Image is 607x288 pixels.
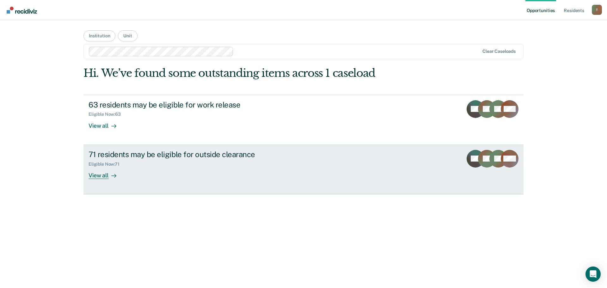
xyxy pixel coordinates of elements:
[7,7,37,14] img: Recidiviz
[89,100,310,109] div: 63 residents may be eligible for work release
[592,5,602,15] button: Profile dropdown button
[592,5,602,15] div: T
[83,95,524,145] a: 63 residents may be eligible for work releaseEligible Now:63View all
[89,117,124,129] div: View all
[89,167,124,179] div: View all
[118,30,137,41] button: Unit
[83,145,524,194] a: 71 residents may be eligible for outside clearanceEligible Now:71View all
[89,112,126,117] div: Eligible Now : 63
[89,150,310,159] div: 71 residents may be eligible for outside clearance
[89,162,125,167] div: Eligible Now : 71
[83,67,436,80] div: Hi. We’ve found some outstanding items across 1 caseload
[586,267,601,282] div: Open Intercom Messenger
[83,30,115,41] button: Institution
[482,49,516,54] div: Clear caseloads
